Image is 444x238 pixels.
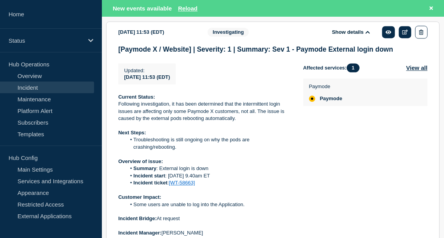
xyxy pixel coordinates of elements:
[126,136,291,151] li: Troubleshooting is still ongoing on why the pods are crashing/rebooting.
[113,5,172,12] span: New events available
[406,63,428,72] button: View all
[133,165,156,171] strong: Summary
[124,74,170,80] span: [DATE] 11:53 (EDT)
[118,45,428,54] h3: [Paymode X / Website] | Severity: 1 | Summary: Sev 1 - Paymode External login down
[178,5,198,12] button: Reload
[118,94,155,100] strong: Current Status:
[126,165,291,172] li: : External login is down
[330,29,372,35] button: Show details
[118,230,161,236] strong: Incident Manager:
[133,173,165,179] strong: Incident start
[133,180,167,186] strong: Incident ticket
[320,96,343,102] span: Paymode
[208,28,249,36] span: Investigating
[118,101,291,122] p: Following investigation, it has been determined that the intermittent login issues are affecting ...
[118,194,161,200] strong: Customer Impact:
[126,179,291,186] li: :
[118,229,291,236] p: [PERSON_NAME]
[126,172,291,179] li: : [DATE] 9.40am ET
[9,37,83,44] p: Status
[124,68,170,73] p: Updated :
[169,180,195,186] a: [WT-58663]
[347,63,360,72] span: 1
[118,26,196,38] div: [DATE] 11:53 (EDT)
[118,215,291,222] p: At request
[118,130,146,136] strong: Next Steps:
[309,96,315,102] div: affected
[118,158,163,164] strong: Overview of issue:
[118,215,157,221] strong: Incident Bridge:
[309,83,343,89] p: Paymode
[303,63,364,72] span: Affected services:
[126,201,291,208] li: Some users are unable to log into the Application.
